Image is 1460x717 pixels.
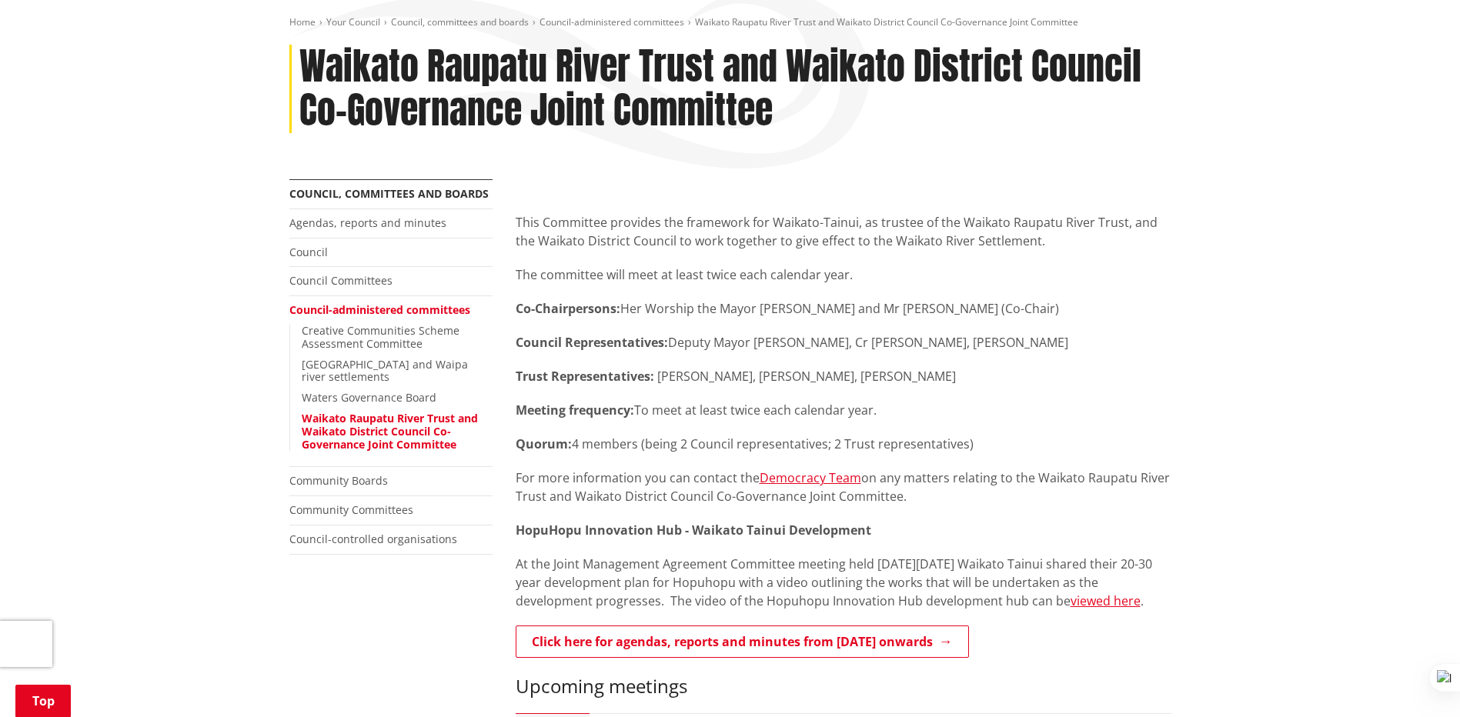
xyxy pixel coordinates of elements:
p: To meet at least twice each calendar year. [516,401,1171,419]
a: Agendas, reports and minutes [289,215,446,230]
p: The committee will meet at least twice each calendar year. [516,265,1171,284]
a: Waters Governance Board [302,390,436,405]
iframe: Messenger Launcher [1389,652,1445,708]
a: Council Committees [289,273,393,288]
strong: Council Representatives: [516,334,668,351]
span: Waikato Raupatu River Trust and Waikato District Council Co-Governance Joint Committee [695,15,1078,28]
a: Top [15,685,71,717]
a: viewed here [1071,592,1141,609]
p: Her Worship the Mayor [PERSON_NAME] and Mr [PERSON_NAME] (Co-Chair) [516,299,1171,318]
p: At the Joint Management Agreement Committee meeting held [DATE][DATE] Waikato Tainui shared their... [516,555,1171,610]
a: Council, committees and boards [289,186,489,201]
a: Democracy Team [760,469,861,486]
a: [GEOGRAPHIC_DATA] and Waipa river settlements [302,357,468,385]
strong: Quorum: [516,435,572,452]
strong: Trust Representatives: [516,368,654,385]
a: Your Council [326,15,380,28]
a: Click here for agendas, reports and minutes from [DATE] onwards [516,625,969,658]
a: Community Boards [289,473,388,488]
a: Council, committees and boards [391,15,529,28]
a: Council-administered committees [540,15,684,28]
p: For more information you can contact the on any matters relating to the Waikato Raupatu River Tru... [516,469,1171,505]
strong: HopuHopu Innovation Hub - Waikato Tainui Development [516,522,871,539]
h3: Upcoming meetings [516,675,1171,698]
a: Waikato Raupatu River Trust and Waikato District Council Co-Governance Joint Committee [302,411,478,452]
h1: Waikato Raupatu River Trust and Waikato District Council Co-Governance Joint Committee [299,45,1171,133]
a: Community Committees [289,502,413,517]
a: Creative Communities Scheme Assessment Committee [302,323,459,351]
strong: Meeting frequency: [516,402,634,419]
a: Council-controlled organisations [289,532,457,546]
p: This Committee provides the framework for Waikato-Tainui, as trustee of the Waikato Raupatu River... [516,213,1171,250]
nav: breadcrumb [289,16,1171,29]
p: [PERSON_NAME], [PERSON_NAME], [PERSON_NAME] [516,367,1171,385]
a: Home [289,15,316,28]
strong: Co-Chairpersons: [516,300,620,317]
a: Council-administered committees [289,302,470,317]
a: Council [289,245,328,259]
p: Deputy Mayor [PERSON_NAME], Cr [PERSON_NAME], [PERSON_NAME] [516,333,1171,352]
p: 4 members (being 2 Council representatives; 2 Trust representatives) [516,435,1171,453]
